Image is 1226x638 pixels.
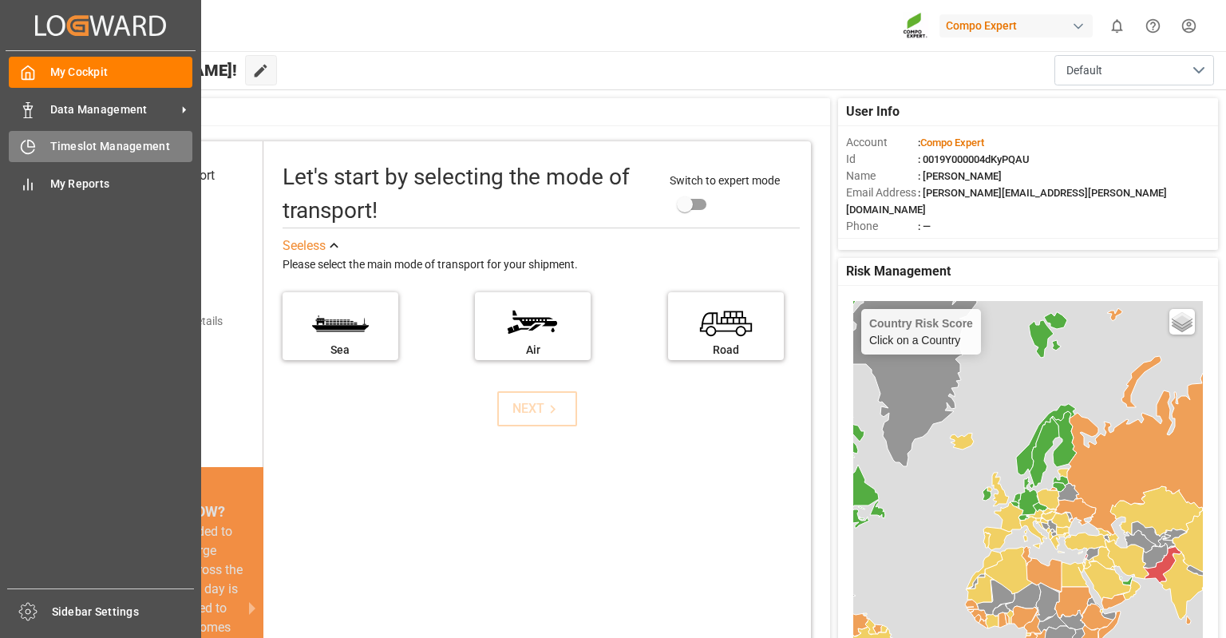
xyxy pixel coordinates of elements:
[512,399,561,418] div: NEXT
[1169,309,1195,335] a: Layers
[676,342,776,359] div: Road
[283,256,800,275] div: Please select the main mode of transport for your shipment.
[1099,8,1135,44] button: show 0 new notifications
[283,236,326,256] div: See less
[939,10,1099,41] button: Compo Expert
[123,313,223,330] div: Add shipping details
[65,55,237,85] span: Hello [PERSON_NAME]!
[918,153,1030,165] span: : 0019Y000004dKyPQAU
[291,342,390,359] div: Sea
[283,160,655,228] div: Let's start by selecting the mode of transport!
[869,317,973,347] div: Click on a Country
[920,137,984,149] span: Compo Expert
[50,138,193,155] span: Timeslot Management
[869,317,973,330] h4: Country Risk Score
[9,57,192,88] a: My Cockpit
[846,184,918,201] span: Email Address
[9,131,192,162] a: Timeslot Management
[50,64,193,81] span: My Cockpit
[846,262,951,281] span: Risk Management
[846,235,918,252] span: Account Type
[846,168,918,184] span: Name
[1054,55,1214,85] button: open menu
[9,168,192,199] a: My Reports
[903,12,928,40] img: Screenshot%202023-09-29%20at%2010.02.21.png_1712312052.png
[918,220,931,232] span: : —
[846,102,900,121] span: User Info
[918,170,1002,182] span: : [PERSON_NAME]
[939,14,1093,38] div: Compo Expert
[497,391,577,426] button: NEXT
[1135,8,1171,44] button: Help Center
[846,151,918,168] span: Id
[846,134,918,151] span: Account
[846,187,1167,216] span: : [PERSON_NAME][EMAIL_ADDRESS][PERSON_NAME][DOMAIN_NAME]
[1066,62,1102,79] span: Default
[918,137,984,149] span: :
[670,174,780,187] span: Switch to expert mode
[50,176,193,192] span: My Reports
[52,604,195,620] span: Sidebar Settings
[918,237,958,249] span: : Shipper
[846,218,918,235] span: Phone
[483,342,583,359] div: Air
[50,101,176,118] span: Data Management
